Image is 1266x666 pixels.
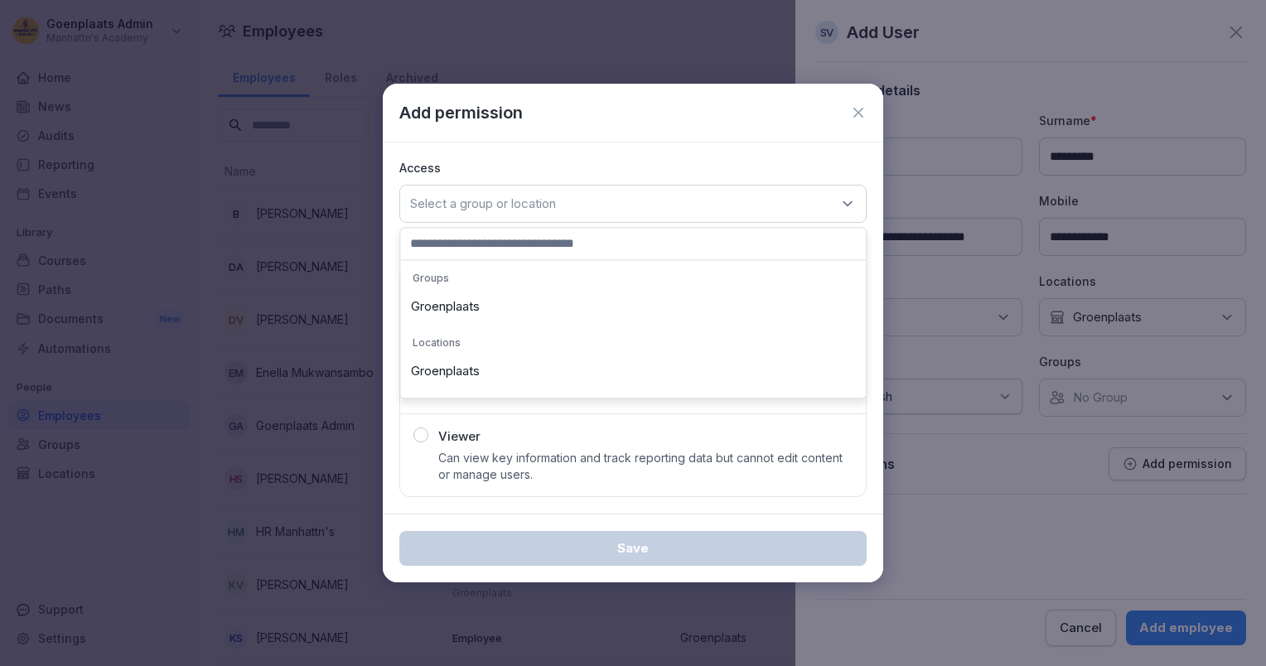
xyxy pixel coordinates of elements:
[410,195,556,212] p: Select a group or location
[404,355,862,387] div: Groenplaats
[404,291,862,322] div: Groenplaats
[399,531,867,566] button: Save
[438,450,853,483] p: Can view key information and track reporting data but cannot edit content or manage users.
[399,100,523,125] p: Add permission
[413,539,853,557] div: Save
[404,329,862,355] p: Locations
[399,159,867,176] p: Access
[404,264,862,291] p: Groups
[438,427,481,446] p: Viewer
